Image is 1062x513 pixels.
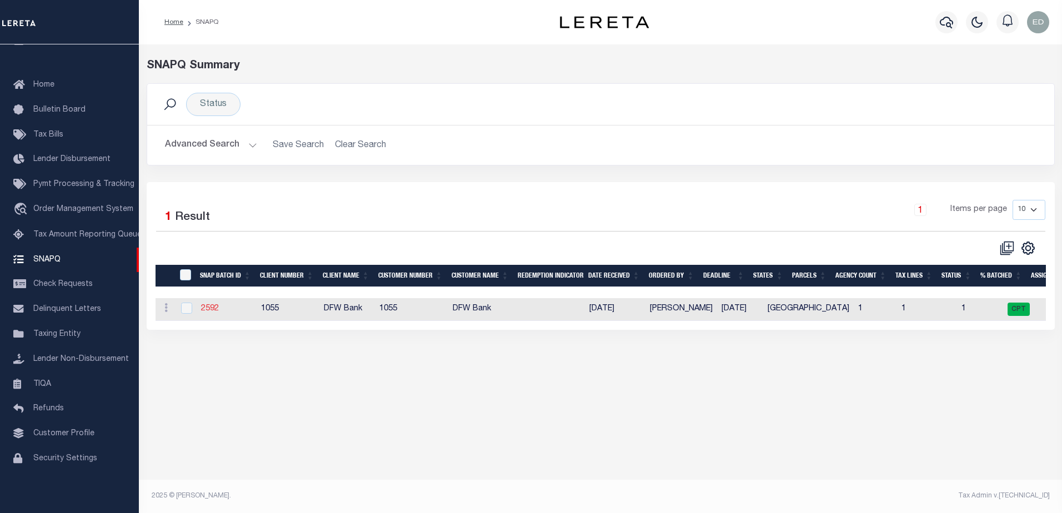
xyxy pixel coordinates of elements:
[644,265,699,288] th: Ordered By: activate to sort column ascending
[13,203,31,217] i: travel_explore
[897,298,957,321] td: 1
[33,330,81,338] span: Taxing Entity
[717,298,763,321] td: [DATE]
[976,265,1026,288] th: % batched: activate to sort column ascending
[165,212,172,223] span: 1
[854,298,897,321] td: 1
[788,265,831,288] th: Parcels: activate to sort column ascending
[33,106,86,114] span: Bulletin Board
[164,19,183,26] a: Home
[447,265,513,288] th: Customer Name: activate to sort column ascending
[33,180,134,188] span: Pymt Processing & Tracking
[33,131,63,139] span: Tax Bills
[33,155,111,163] span: Lender Disbursement
[957,298,1003,321] td: 1
[186,93,241,116] div: Status
[645,298,717,321] td: [PERSON_NAME]
[513,265,584,288] th: Redemption Indicator
[33,430,94,437] span: Customer Profile
[375,298,448,321] td: 1055
[584,265,644,288] th: Date Received: activate to sort column ascending
[33,455,97,462] span: Security Settings
[33,405,64,413] span: Refunds
[950,204,1007,216] span: Items per page
[143,491,601,501] div: 2025 © [PERSON_NAME].
[196,265,256,288] th: SNAP BATCH ID: activate to sort column ascending
[173,265,195,288] th: SNAPBatchId
[33,231,142,239] span: Tax Amount Reporting Queue
[201,305,219,313] a: 2592
[256,265,318,288] th: Client Number: activate to sort column ascending
[609,491,1050,501] div: Tax Admin v.[TECHNICAL_ID]
[33,205,133,213] span: Order Management System
[175,209,210,227] label: Result
[33,81,54,89] span: Home
[699,265,749,288] th: Deadline: activate to sort column ascending
[585,298,645,321] td: [DATE]
[448,298,514,321] td: DFW Bank
[374,265,447,288] th: Customer Number: activate to sort column ascending
[33,280,93,288] span: Check Requests
[1008,303,1030,316] span: CPT
[914,204,926,216] a: 1
[257,298,319,321] td: 1055
[33,255,61,263] span: SNAPQ
[33,355,129,363] span: Lender Non-Disbursement
[560,16,649,28] img: logo-dark.svg
[147,58,1055,74] div: SNAPQ Summary
[763,298,854,321] td: [GEOGRAPHIC_DATA]
[33,380,51,388] span: TIQA
[891,265,937,288] th: Tax Lines: activate to sort column ascending
[937,265,976,288] th: Status: activate to sort column ascending
[183,17,218,27] li: SNAPQ
[319,298,375,321] td: DFW Bank
[165,134,257,156] button: Advanced Search
[749,265,788,288] th: States: activate to sort column ascending
[1027,11,1049,33] img: svg+xml;base64,PHN2ZyB4bWxucz0iaHR0cDovL3d3dy53My5vcmcvMjAwMC9zdmciIHBvaW50ZXItZXZlbnRzPSJub25lIi...
[1027,11,1049,33] button: Edgar.Gutierrez@accumatch.com
[33,305,101,313] span: Delinquent Letters
[831,265,891,288] th: Agency Count: activate to sort column ascending
[318,265,374,288] th: Client Name: activate to sort column ascending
